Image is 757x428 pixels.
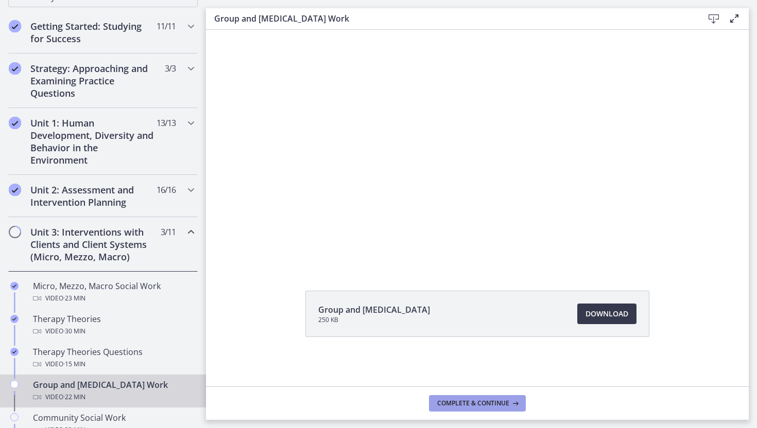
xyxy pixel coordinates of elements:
[30,117,156,166] h2: Unit 1: Human Development, Diversity and Behavior in the Environment
[9,62,21,75] i: Completed
[214,12,687,25] h3: Group and [MEDICAL_DATA] Work
[9,20,21,32] i: Completed
[10,282,19,290] i: Completed
[30,20,156,45] h2: Getting Started: Studying for Success
[318,304,430,316] span: Group and [MEDICAL_DATA]
[318,316,430,324] span: 250 KB
[33,358,194,370] div: Video
[165,62,176,75] span: 3 / 3
[157,117,176,129] span: 13 / 13
[63,325,85,337] span: · 30 min
[161,226,176,238] span: 3 / 11
[30,184,156,208] h2: Unit 2: Assessment and Intervention Planning
[9,184,21,196] i: Completed
[33,391,194,403] div: Video
[9,117,21,129] i: Completed
[33,280,194,305] div: Micro, Mezzo, Macro Social Work
[10,315,19,323] i: Completed
[577,304,636,324] a: Download
[33,292,194,305] div: Video
[63,358,85,370] span: · 15 min
[33,346,194,370] div: Therapy Theories Questions
[10,348,19,356] i: Completed
[157,20,176,32] span: 11 / 11
[437,399,509,407] span: Complete & continue
[30,62,156,99] h2: Strategy: Approaching and Examining Practice Questions
[63,391,85,403] span: · 22 min
[33,379,194,403] div: Group and [MEDICAL_DATA] Work
[63,292,85,305] span: · 23 min
[157,184,176,196] span: 16 / 16
[33,313,194,337] div: Therapy Theories
[429,395,526,412] button: Complete & continue
[586,308,628,320] span: Download
[33,325,194,337] div: Video
[30,226,156,263] h2: Unit 3: Interventions with Clients and Client Systems (Micro, Mezzo, Macro)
